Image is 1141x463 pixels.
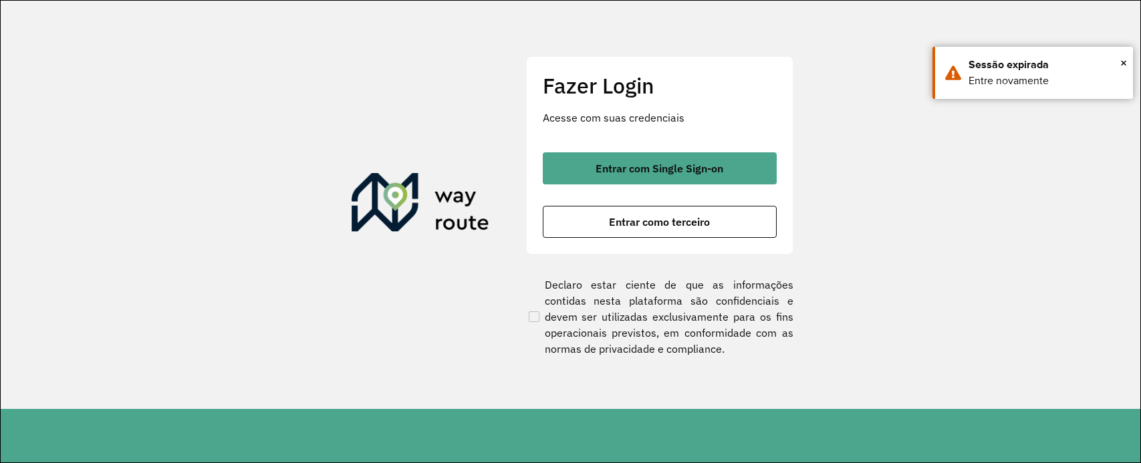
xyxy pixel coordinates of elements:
button: button [543,206,777,238]
span: Entrar com Single Sign-on [596,163,723,174]
h2: Fazer Login [543,73,777,98]
span: Entrar como terceiro [609,216,710,227]
p: Acesse com suas credenciais [543,110,777,126]
label: Declaro estar ciente de que as informações contidas nesta plataforma são confidenciais e devem se... [526,277,793,357]
img: Roteirizador AmbevTech [352,173,489,237]
div: Sessão expirada [969,57,1123,73]
div: Entre novamente [969,73,1123,89]
button: Close [1120,53,1127,73]
button: button [543,152,777,184]
span: × [1120,53,1127,73]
